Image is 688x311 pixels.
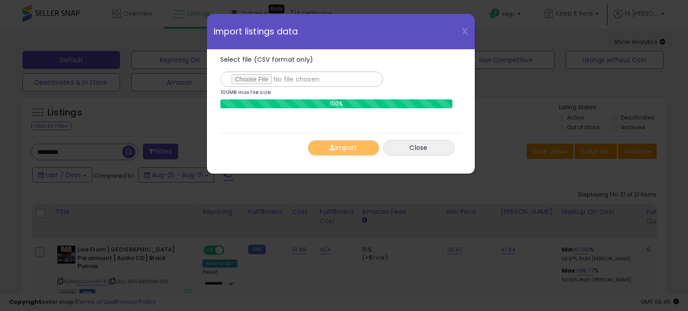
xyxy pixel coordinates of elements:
span: Select file (CSV format only) [220,55,314,64]
div: 100% [220,99,452,108]
button: Close [383,140,455,156]
span: Import listings data [214,27,298,36]
button: Import [308,140,379,156]
p: 100MB max file size [220,90,271,95]
span: X [462,25,468,38]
